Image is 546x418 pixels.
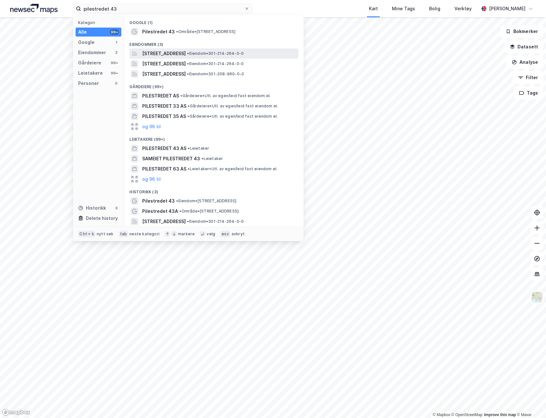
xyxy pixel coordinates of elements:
[452,413,483,417] a: OpenStreetMap
[187,114,189,119] span: •
[514,387,546,418] div: Kontrollprogram for chat
[142,123,161,130] button: og 96 til
[201,156,203,161] span: •
[114,50,119,55] div: 3
[179,209,181,213] span: •
[187,71,189,76] span: •
[514,87,543,99] button: Tags
[188,146,190,151] span: •
[2,409,30,416] a: Mapbox homepage
[78,20,121,25] div: Kategori
[187,114,278,119] span: Gårdeiere • Utl. av egen/leid fast eiendom el.
[232,231,245,237] div: avbryt
[178,231,195,237] div: markere
[114,205,119,211] div: 3
[124,79,304,91] div: Gårdeiere (99+)
[142,197,175,205] span: Pilestredet 43
[392,5,415,13] div: Mine Tags
[187,51,244,56] span: Eiendom • 301-214-264-0-0
[369,5,378,13] div: Kart
[187,71,244,77] span: Eiendom • 301-208-960-0-0
[433,413,450,417] a: Mapbox
[78,49,106,56] div: Eiendommer
[187,219,189,224] span: •
[504,40,543,53] button: Datasett
[220,231,230,237] div: esc
[78,28,87,36] div: Alle
[180,93,271,98] span: Gårdeiere • Utl. av egen/leid fast eiendom el.
[114,40,119,45] div: 1
[142,60,186,68] span: [STREET_ADDRESS]
[129,231,159,237] div: neste kategori
[180,93,182,98] span: •
[179,209,239,214] span: Område • [STREET_ADDRESS]
[207,231,215,237] div: velg
[176,29,178,34] span: •
[142,28,175,36] span: Pilestredet 43
[10,4,58,13] img: logo.a4113a55bc3d86da70a041830d287a7e.svg
[81,4,244,13] input: Søk på adresse, matrikkel, gårdeiere, leietakere eller personer
[188,104,278,109] span: Gårdeiere • Utl. av egen/leid fast eiendom el.
[188,166,190,171] span: •
[489,5,526,13] div: [PERSON_NAME]
[188,146,209,151] span: Leietaker
[201,156,223,161] span: Leietaker
[188,166,277,171] span: Leietaker • Utl. av egen/leid fast eiendom el.
[78,59,101,67] div: Gårdeiere
[513,71,543,84] button: Filter
[86,214,118,222] div: Delete history
[531,291,543,303] img: Z
[142,207,178,215] span: Pilestredet 43A
[454,5,472,13] div: Verktøy
[142,92,179,100] span: PILESTREDET AS
[124,132,304,143] div: Leietakere (99+)
[176,198,236,204] span: Eiendom • [STREET_ADDRESS]
[187,51,189,56] span: •
[78,38,94,46] div: Google
[187,219,244,224] span: Eiendom • 301-214-264-0-0
[176,198,178,203] span: •
[142,165,186,173] span: PILESTREDET 63 AS
[506,56,543,69] button: Analyse
[142,155,200,163] span: SAMEIET PILESTREDET 43
[114,81,119,86] div: 0
[78,204,106,212] div: Historikk
[78,69,103,77] div: Leietakere
[110,29,119,35] div: 99+
[142,218,186,225] span: [STREET_ADDRESS]
[187,61,189,66] span: •
[142,145,186,152] span: PILESTREDET 43 AS
[429,5,440,13] div: Bolig
[514,387,546,418] iframe: Chat Widget
[119,231,128,237] div: tab
[142,102,186,110] span: PILESTREDET 33 AS
[78,231,95,237] div: Ctrl + k
[110,60,119,65] div: 99+
[78,79,99,87] div: Personer
[124,184,304,196] div: Historikk (3)
[110,71,119,76] div: 99+
[187,61,244,66] span: Eiendom • 301-214-264-0-0
[124,37,304,48] div: Eiendommer (3)
[124,15,304,27] div: Google (1)
[142,113,186,120] span: PILESTREDET 35 AS
[142,50,186,57] span: [STREET_ADDRESS]
[142,175,161,183] button: og 96 til
[500,25,543,38] button: Bokmerker
[484,413,516,417] a: Improve this map
[176,29,235,34] span: Område • [STREET_ADDRESS]
[97,231,114,237] div: nytt søk
[142,70,186,78] span: [STREET_ADDRESS]
[188,104,190,108] span: •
